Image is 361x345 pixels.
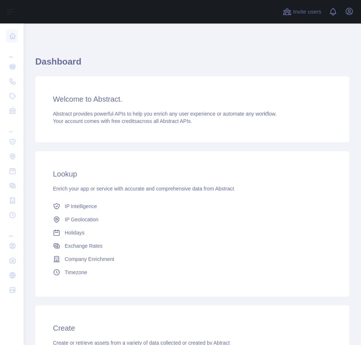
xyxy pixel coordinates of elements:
[293,8,321,16] span: Invite users
[65,242,103,250] span: Exchange Rates
[50,213,335,226] a: IP Geolocation
[53,186,234,192] span: Enrich your app or service with accurate and comprehensive data from Abstract
[65,216,99,223] span: IP Geolocation
[65,203,97,210] span: IP Intelligence
[35,56,349,73] h1: Dashboard
[53,169,332,179] h3: Lookup
[6,44,18,59] div: ...
[6,223,18,238] div: ...
[111,118,137,124] span: free credits
[53,323,332,333] h3: Create
[65,229,85,236] span: Holidays
[65,255,114,263] span: Company Enrichment
[50,200,335,213] a: IP Intelligence
[50,266,335,279] a: Timezone
[65,269,87,276] span: Timezone
[53,111,277,117] span: Abstract provides powerful APIs to help you enrich any user experience or automate any workflow.
[50,226,335,239] a: Holidays
[50,253,335,266] a: Company Enrichment
[281,6,323,18] button: Invite users
[53,94,332,104] h3: Welcome to Abstract.
[6,119,18,134] div: ...
[53,118,192,124] span: Your account comes with across all Abstract APIs.
[50,239,335,253] a: Exchange Rates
